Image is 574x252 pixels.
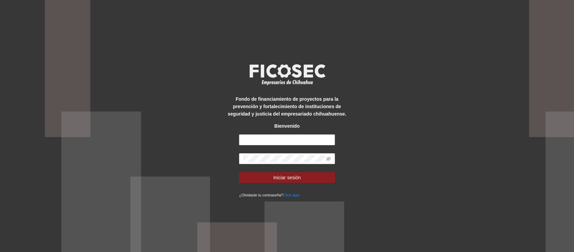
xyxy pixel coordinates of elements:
a: Click aqui [283,193,300,197]
strong: Bienvenido [274,123,300,129]
strong: Fondo de financiamiento de proyectos para la prevención y fortalecimiento de instituciones de seg... [228,96,346,117]
span: Iniciar sesión [273,174,301,181]
img: logo [245,62,329,87]
span: eye-invisible [326,156,331,161]
small: ¿Olvidaste tu contraseña? [239,193,299,197]
button: Iniciar sesión [239,172,335,183]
